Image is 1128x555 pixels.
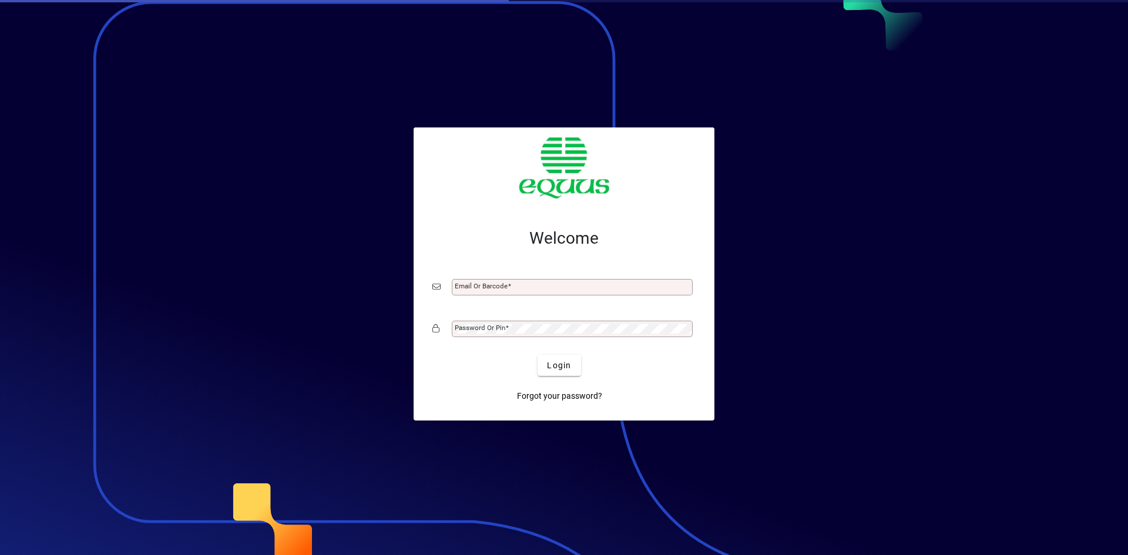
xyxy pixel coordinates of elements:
button: Login [538,355,580,376]
h2: Welcome [432,228,696,248]
span: Login [547,359,571,372]
span: Forgot your password? [517,390,602,402]
mat-label: Password or Pin [455,324,505,332]
mat-label: Email or Barcode [455,282,508,290]
a: Forgot your password? [512,385,607,406]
